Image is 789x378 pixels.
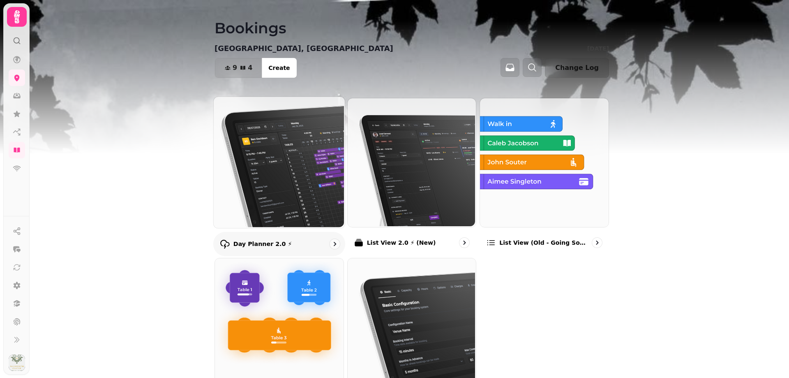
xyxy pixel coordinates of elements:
[555,65,599,71] span: Change Log
[480,98,609,255] a: List view (Old - going soon)List view (Old - going soon)
[460,239,468,247] svg: go to
[479,97,608,226] img: List view (Old - going soon)
[499,239,588,247] p: List view (Old - going soon)
[215,43,393,54] p: [GEOGRAPHIC_DATA], [GEOGRAPHIC_DATA]
[215,58,262,78] button: 94
[9,355,25,371] img: User avatar
[593,239,601,247] svg: go to
[262,58,296,78] button: Create
[213,96,344,227] img: Day Planner 2.0 ⚡
[330,240,339,248] svg: go to
[587,44,609,53] p: [DATE]
[545,58,609,78] button: Change Log
[7,355,27,371] button: User avatar
[233,65,237,71] span: 9
[248,65,252,71] span: 4
[347,98,477,255] a: List View 2.0 ⚡ (New)List View 2.0 ⚡ (New)
[347,97,475,226] img: List View 2.0 ⚡ (New)
[367,239,436,247] p: List View 2.0 ⚡ (New)
[268,65,290,71] span: Create
[233,240,292,248] p: Day Planner 2.0 ⚡
[213,96,345,256] a: Day Planner 2.0 ⚡Day Planner 2.0 ⚡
